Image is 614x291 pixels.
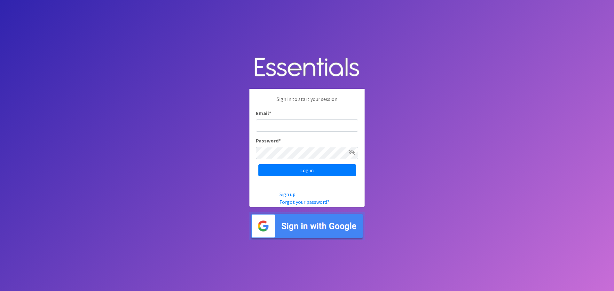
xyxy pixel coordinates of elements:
[269,110,271,116] abbr: required
[256,137,281,144] label: Password
[279,191,295,197] a: Sign up
[279,137,281,144] abbr: required
[249,51,365,84] img: Human Essentials
[256,109,271,117] label: Email
[256,95,358,109] p: Sign in to start your session
[279,199,329,205] a: Forgot your password?
[258,164,356,176] input: Log in
[249,212,365,240] img: Sign in with Google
